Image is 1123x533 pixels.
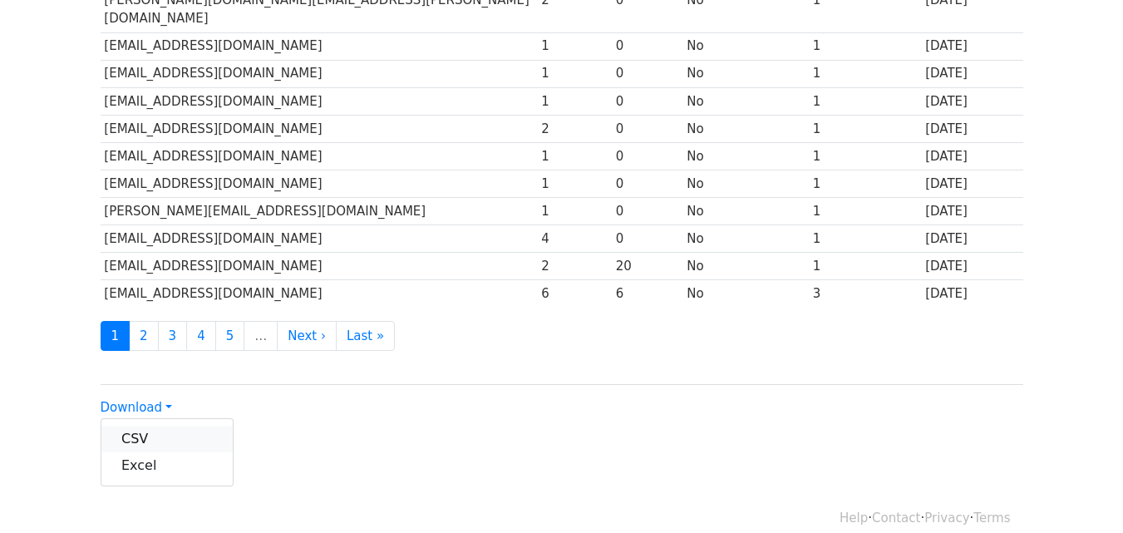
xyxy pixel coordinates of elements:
td: 3 [809,280,922,308]
td: 0 [612,198,682,225]
a: 2 [129,321,159,352]
td: 4 [537,225,612,253]
td: [EMAIL_ADDRESS][DOMAIN_NAME] [101,253,538,280]
td: No [682,225,808,253]
a: CSV [101,426,233,452]
td: [EMAIL_ADDRESS][DOMAIN_NAME] [101,225,538,253]
td: 1 [537,87,612,115]
td: [DATE] [921,142,1022,170]
a: Next › [277,321,337,352]
td: 1 [809,115,922,142]
td: No [682,253,808,280]
a: Download [101,400,172,415]
td: 1 [537,170,612,198]
a: 3 [158,321,188,352]
td: [DATE] [921,225,1022,253]
a: Excel [101,452,233,479]
td: 0 [612,142,682,170]
td: 1 [809,32,922,60]
td: [DATE] [921,115,1022,142]
td: 6 [612,280,682,308]
a: 5 [215,321,245,352]
td: [DATE] [921,280,1022,308]
a: Last » [336,321,395,352]
td: 0 [612,170,682,198]
td: 20 [612,253,682,280]
td: No [682,60,808,87]
a: 1 [101,321,131,352]
a: Terms [973,511,1010,526]
td: 1 [809,253,922,280]
a: Contact [872,511,920,526]
td: 1 [809,170,922,198]
td: [EMAIL_ADDRESS][DOMAIN_NAME] [101,115,538,142]
td: 0 [612,60,682,87]
td: 1 [537,198,612,225]
td: No [682,87,808,115]
a: Help [840,511,868,526]
td: 0 [612,225,682,253]
td: [EMAIL_ADDRESS][DOMAIN_NAME] [101,280,538,308]
td: No [682,280,808,308]
td: [DATE] [921,253,1022,280]
td: 1 [809,225,922,253]
td: 1 [537,60,612,87]
iframe: Chat Widget [1040,453,1123,533]
td: [DATE] [921,170,1022,198]
td: 2 [537,253,612,280]
td: [DATE] [921,198,1022,225]
td: No [682,32,808,60]
td: 1 [537,32,612,60]
td: No [682,142,808,170]
td: [EMAIL_ADDRESS][DOMAIN_NAME] [101,142,538,170]
td: No [682,115,808,142]
td: [EMAIL_ADDRESS][DOMAIN_NAME] [101,60,538,87]
td: [DATE] [921,32,1022,60]
td: 1 [809,198,922,225]
td: 6 [537,280,612,308]
td: 1 [537,142,612,170]
td: 1 [809,87,922,115]
td: [DATE] [921,87,1022,115]
td: [EMAIL_ADDRESS][DOMAIN_NAME] [101,170,538,198]
td: 2 [537,115,612,142]
a: Privacy [924,511,969,526]
td: 1 [809,60,922,87]
td: [DATE] [921,60,1022,87]
td: No [682,198,808,225]
td: [EMAIL_ADDRESS][DOMAIN_NAME] [101,32,538,60]
td: [EMAIL_ADDRESS][DOMAIN_NAME] [101,87,538,115]
a: 4 [186,321,216,352]
td: No [682,170,808,198]
td: [PERSON_NAME][EMAIL_ADDRESS][DOMAIN_NAME] [101,198,538,225]
td: 0 [612,115,682,142]
td: 1 [809,142,922,170]
td: 0 [612,32,682,60]
td: 0 [612,87,682,115]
